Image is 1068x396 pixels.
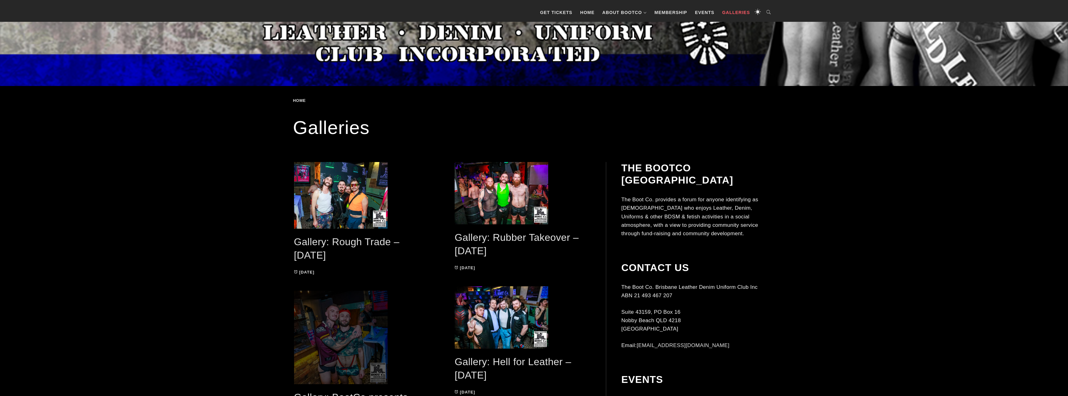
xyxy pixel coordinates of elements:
a: Home [577,3,598,22]
a: [DATE] [455,265,475,270]
a: Gallery: Rough Trade – [DATE] [294,236,399,261]
h2: Contact Us [621,262,774,274]
time: [DATE] [299,270,314,274]
time: [DATE] [460,265,475,270]
h2: Events [621,374,774,385]
a: [DATE] [294,270,315,274]
p: Suite 43159, PO Box 16 Nobby Beach QLD 4218 [GEOGRAPHIC_DATA] [621,308,774,333]
a: Membership [651,3,690,22]
a: Home [293,98,308,103]
h1: Galleries [293,115,775,140]
a: Events [692,3,718,22]
a: GET TICKETS [537,3,576,22]
p: Email: [621,341,774,350]
h2: The BootCo [GEOGRAPHIC_DATA] [621,162,774,186]
a: Gallery: Rubber Takeover – [DATE] [455,232,579,256]
a: Galleries [719,3,753,22]
a: [DATE] [455,390,475,394]
a: [EMAIL_ADDRESS][DOMAIN_NAME] [637,342,730,348]
div: Breadcrumbs [293,98,342,103]
p: The Boot Co. Brisbane Leather Denim Uniform Club Inc ABN 21 493 467 207 [621,283,774,300]
a: Gallery: Hell for Leather – [DATE] [455,356,571,381]
a: About BootCo [599,3,650,22]
time: [DATE] [460,390,475,394]
p: The Boot Co. provides a forum for anyone identifying as [DEMOGRAPHIC_DATA] who enjoys Leather, De... [621,195,774,238]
